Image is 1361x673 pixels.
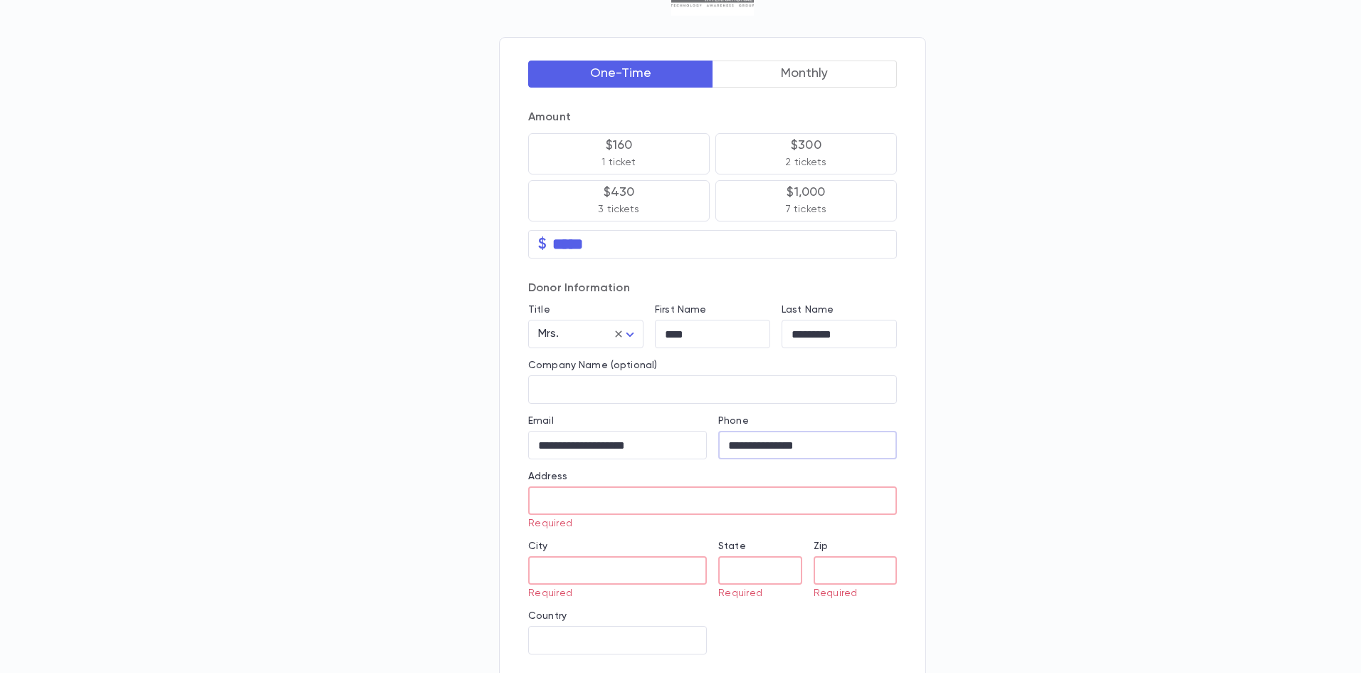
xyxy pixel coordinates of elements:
p: $160 [606,138,633,152]
p: $ [538,237,547,251]
button: $3002 tickets [715,133,897,174]
button: $1601 ticket [528,133,710,174]
p: 2 tickets [785,155,826,169]
button: Monthly [713,61,898,88]
label: Last Name [782,304,834,315]
p: $1,000 [787,185,825,199]
p: 3 tickets [598,202,639,216]
label: State [718,541,746,552]
p: $430 [604,185,635,199]
label: First Name [655,304,706,315]
label: City [528,541,548,552]
p: Required [528,518,887,529]
button: One-Time [528,61,713,88]
button: $1,0007 tickets [715,180,897,221]
label: Title [528,304,550,315]
div: Mrs. [528,320,643,348]
p: Required [814,588,888,599]
label: Phone [718,415,749,427]
label: Company Name (optional) [528,360,657,371]
p: Required [528,588,697,599]
label: Country [528,610,567,622]
p: $300 [791,138,821,152]
p: 1 ticket [601,155,636,169]
button: $4303 tickets [528,180,710,221]
p: 7 tickets [786,202,826,216]
p: Donor Information [528,281,897,296]
label: Address [528,471,567,482]
label: Zip [814,541,828,552]
p: Required [718,588,792,599]
p: Amount [528,110,897,125]
label: Email [528,415,554,427]
span: Mrs. [538,328,559,340]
